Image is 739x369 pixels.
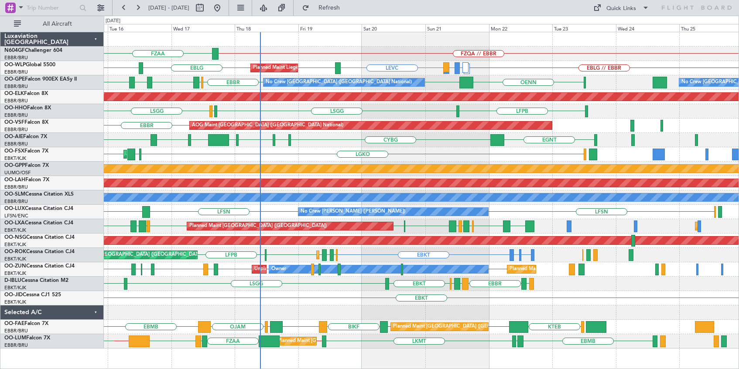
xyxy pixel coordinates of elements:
div: Tue 16 [108,24,171,32]
a: EBKT/KJK [4,299,26,305]
div: Tue 23 [552,24,616,32]
div: Wed 24 [616,24,680,32]
a: EBKT/KJK [4,155,26,162]
div: Planned Maint Kortrijk-[GEOGRAPHIC_DATA] [510,263,611,276]
div: Planned Maint [GEOGRAPHIC_DATA] ([GEOGRAPHIC_DATA]) [189,220,327,233]
div: Owner [271,263,286,276]
button: Quick Links [589,1,653,15]
a: LFSN/ENC [4,213,28,219]
div: Sun 21 [425,24,489,32]
a: OO-ROKCessna Citation CJ4 [4,249,75,254]
span: OO-NSG [4,235,26,240]
span: OO-GPE [4,77,25,82]
span: OO-LUM [4,335,26,341]
a: EBBR/BRU [4,112,28,118]
a: EBBR/BRU [4,126,28,133]
div: Unplanned Maint [GEOGRAPHIC_DATA]-[GEOGRAPHIC_DATA] [254,263,395,276]
div: Planned Maint [GEOGRAPHIC_DATA] ([GEOGRAPHIC_DATA] National) [393,320,551,333]
span: OO-VSF [4,120,24,125]
div: No Crew [GEOGRAPHIC_DATA] ([GEOGRAPHIC_DATA] National) [266,76,412,89]
button: Refresh [298,1,350,15]
a: EBBR/BRU [4,328,28,334]
a: EBKT/KJK [4,241,26,248]
button: All Aircraft [10,17,95,31]
span: OO-GPP [4,163,25,168]
a: OO-WLPGlobal 5500 [4,62,55,68]
a: OO-HHOFalcon 8X [4,105,51,111]
span: OO-WLP [4,62,26,68]
input: Trip Number [27,1,77,14]
div: No Crew [PERSON_NAME] ([PERSON_NAME]) [301,205,405,218]
span: OO-ZUN [4,264,26,269]
a: OO-ZUNCessna Citation CJ4 [4,264,75,269]
a: OO-LXACessna Citation CJ4 [4,220,73,226]
a: EBBR/BRU [4,69,28,75]
a: OO-SLMCessna Citation XLS [4,192,74,197]
span: OO-AIE [4,134,23,139]
div: Sat 20 [362,24,425,32]
span: [DATE] - [DATE] [148,4,189,12]
span: OO-LUX [4,206,25,211]
a: OO-FSXFalcon 7X [4,149,48,154]
a: EBBR/BRU [4,98,28,104]
a: D-IBLUCessna Citation M2 [4,278,68,283]
div: Fri 19 [298,24,362,32]
a: EBBR/BRU [4,184,28,190]
a: OO-AIEFalcon 7X [4,134,47,139]
span: All Aircraft [23,21,92,27]
span: N604GF [4,48,25,53]
div: Planned Maint [GEOGRAPHIC_DATA] ([GEOGRAPHIC_DATA]) [66,248,204,261]
span: OO-FSX [4,149,24,154]
div: AOG Maint [GEOGRAPHIC_DATA] ([GEOGRAPHIC_DATA] National) [192,119,343,132]
a: OO-ELKFalcon 8X [4,91,48,96]
a: OO-LUMFalcon 7X [4,335,50,341]
a: EBKT/KJK [4,227,26,234]
a: OO-LAHFalcon 7X [4,177,49,183]
a: EBKT/KJK [4,284,26,291]
a: EBBR/BRU [4,198,28,205]
span: OO-JID [4,292,23,298]
span: OO-FAE [4,321,24,326]
span: Refresh [311,5,348,11]
a: OO-NSGCessna Citation CJ4 [4,235,75,240]
a: N604GFChallenger 604 [4,48,62,53]
div: Planned Maint Liege [253,61,298,74]
a: OO-VSFFalcon 8X [4,120,48,125]
a: OO-JIDCessna CJ1 525 [4,292,61,298]
a: EBBR/BRU [4,342,28,349]
span: D-IBLU [4,278,21,283]
span: OO-SLM [4,192,25,197]
a: OO-LUXCessna Citation CJ4 [4,206,73,211]
div: AOG Maint Kortrijk-[GEOGRAPHIC_DATA] [126,148,221,161]
a: EBKT/KJK [4,256,26,262]
a: OO-FAEFalcon 7X [4,321,48,326]
span: OO-ROK [4,249,26,254]
span: OO-LAH [4,177,25,183]
a: OO-GPEFalcon 900EX EASy II [4,77,77,82]
a: EBBR/BRU [4,54,28,61]
a: EBBR/BRU [4,141,28,147]
div: Thu 18 [235,24,298,32]
span: OO-HHO [4,105,27,111]
div: Wed 17 [171,24,235,32]
div: [DATE] [106,17,120,25]
div: Mon 22 [489,24,553,32]
span: OO-ELK [4,91,24,96]
span: OO-LXA [4,220,25,226]
a: UUMO/OSF [4,169,31,176]
a: EBKT/KJK [4,270,26,277]
div: Quick Links [606,4,636,13]
a: EBBR/BRU [4,83,28,90]
a: OO-GPPFalcon 7X [4,163,49,168]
